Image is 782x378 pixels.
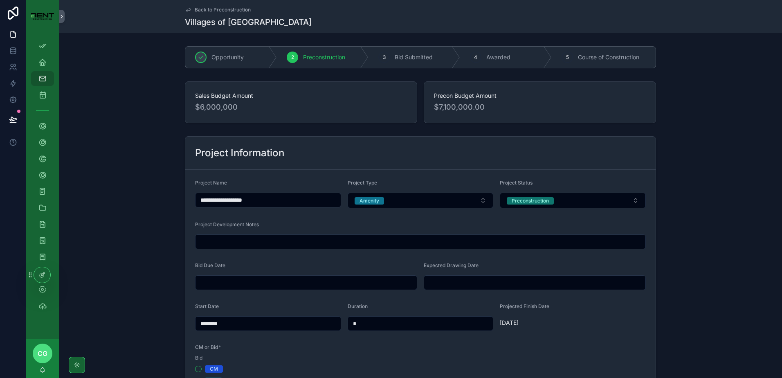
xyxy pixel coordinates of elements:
span: CM or Bid [195,344,218,350]
div: scrollable content [26,33,59,324]
span: Project Type [348,180,377,186]
span: 4 [474,54,477,61]
span: [DATE] [500,319,646,327]
span: Start Date [195,303,219,309]
span: Bid Due Date [195,262,225,268]
a: Back to Preconstruction [185,7,251,13]
span: Preconstruction [303,53,345,61]
span: Project Name [195,180,227,186]
span: 2 [291,54,294,61]
span: Bid [195,355,202,361]
span: CG [38,349,47,358]
span: 3 [383,54,386,61]
span: Projected Finish Date [500,303,549,309]
button: Select Button [348,193,494,208]
span: Bid Submitted [395,53,433,61]
div: CM [210,365,218,373]
span: Back to Preconstruction [195,7,251,13]
div: Amenity [360,197,379,205]
span: Project Status [500,180,533,186]
span: Project Development Notes [195,221,259,227]
span: Course of Construction [578,53,639,61]
button: Select Button [500,193,646,208]
span: Sales Budget Amount [195,92,407,100]
span: $7,100,000.00 [434,101,646,113]
span: Expected Drawing Date [424,262,479,268]
span: $6,000,000 [195,101,407,113]
span: Awarded [486,53,510,61]
span: Opportunity [211,53,244,61]
span: 5 [566,54,569,61]
img: App logo [31,13,54,20]
h1: Villages of [GEOGRAPHIC_DATA] [185,16,312,28]
h2: Project Information [195,146,284,160]
span: Duration [348,303,368,309]
div: Preconstruction [512,197,549,205]
span: Precon Budget Amount [434,92,646,100]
